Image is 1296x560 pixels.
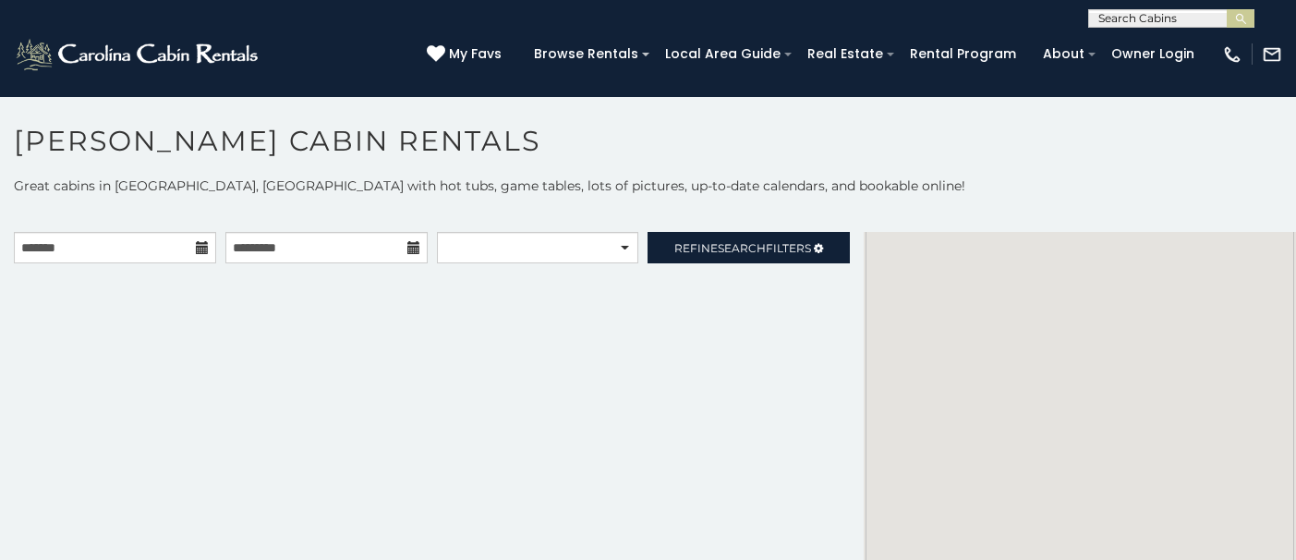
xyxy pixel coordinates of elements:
[1262,44,1282,65] img: mail-regular-white.png
[14,36,263,73] img: White-1-2.png
[1222,44,1242,65] img: phone-regular-white.png
[718,241,766,255] span: Search
[427,44,506,65] a: My Favs
[1102,40,1204,68] a: Owner Login
[1034,40,1094,68] a: About
[674,241,811,255] span: Refine Filters
[656,40,790,68] a: Local Area Guide
[449,44,502,64] span: My Favs
[648,232,850,263] a: RefineSearchFilters
[525,40,648,68] a: Browse Rentals
[798,40,892,68] a: Real Estate
[901,40,1025,68] a: Rental Program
